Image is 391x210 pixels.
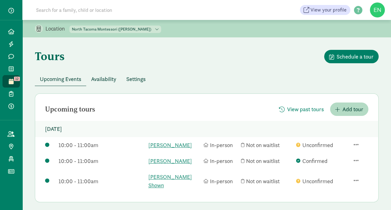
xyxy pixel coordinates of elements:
[296,141,348,149] div: Unconfirmed
[203,141,238,149] div: In-person
[2,75,20,88] a: 12
[91,75,116,83] span: Availability
[148,173,200,189] a: [PERSON_NAME] Shown
[337,52,374,61] span: Schedule a tour
[45,106,95,113] h2: Upcoming tours
[86,72,121,86] button: Availability
[296,177,348,185] div: Unconfirmed
[274,103,329,116] button: View past tours
[14,77,20,81] span: 12
[58,141,145,149] div: 10:00 - 11:00am
[45,25,69,32] p: Location
[241,157,293,165] div: Not on waitlist
[203,157,238,165] div: In-person
[58,157,145,165] div: 10:00 - 11:00am
[300,5,350,15] a: View your profile
[35,121,378,137] p: [DATE]
[40,75,81,83] span: Upcoming Events
[287,105,324,113] span: View past tours
[35,72,86,86] button: Upcoming Events
[148,141,200,149] a: [PERSON_NAME]
[241,141,293,149] div: Not on waitlist
[310,6,347,14] span: View your profile
[121,72,151,86] button: Settings
[296,157,348,165] div: Confirmed
[35,50,65,62] h1: Tours
[203,177,238,185] div: In-person
[274,106,329,113] a: View past tours
[241,177,293,185] div: Not on waitlist
[360,180,391,210] iframe: Chat Widget
[324,50,379,63] button: Schedule a tour
[342,105,363,113] span: Add tour
[58,177,145,185] div: 10:00 - 11:00am
[126,75,146,83] span: Settings
[330,103,368,116] button: Add tour
[148,157,200,165] a: [PERSON_NAME]
[32,4,207,16] input: Search for a family, child or location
